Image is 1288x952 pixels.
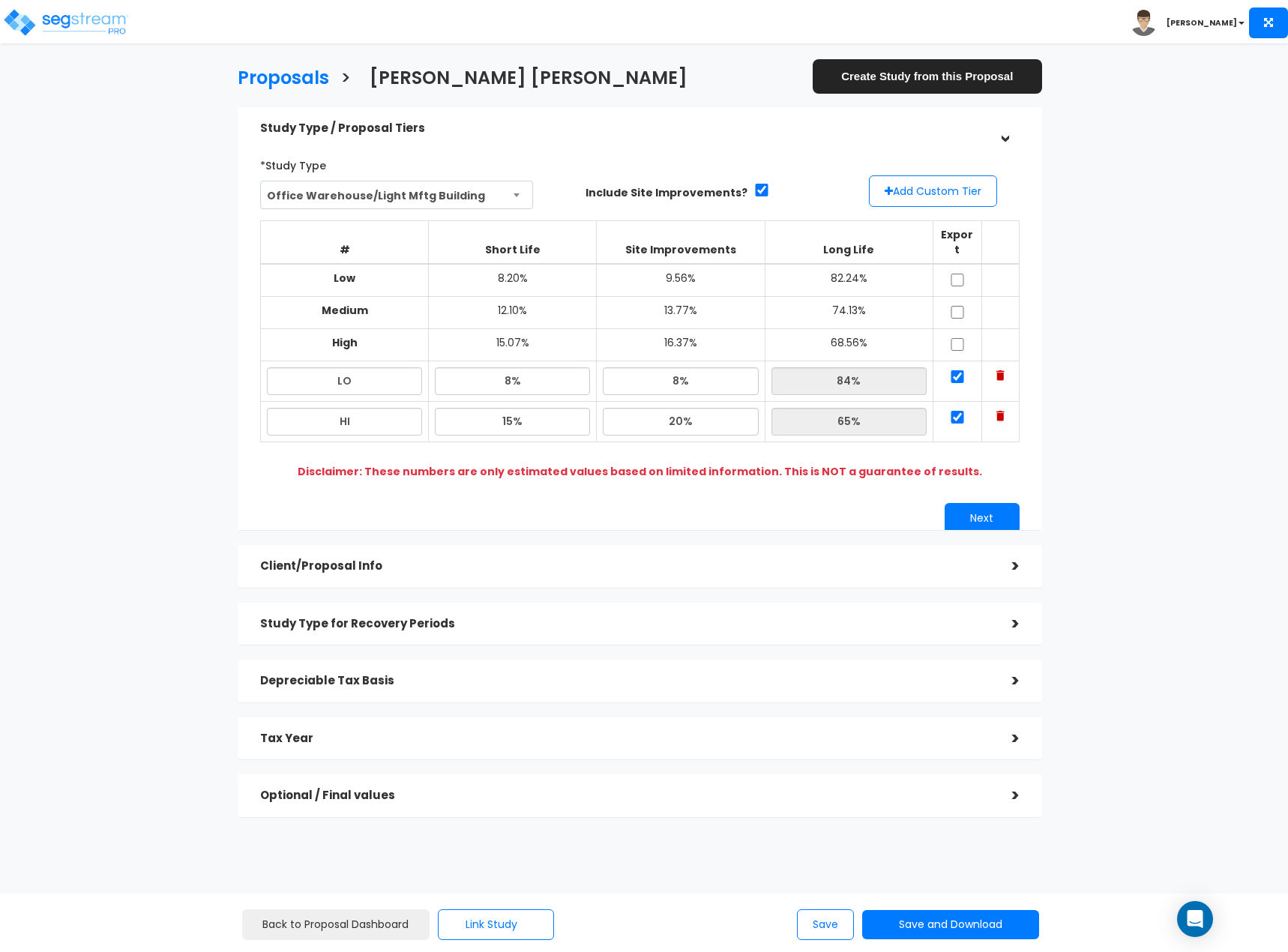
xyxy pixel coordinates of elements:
[990,612,1020,636] div: >
[260,560,990,573] h5: Client/Proposal Info
[429,221,597,265] th: Short Life
[990,727,1020,750] div: >
[765,329,933,361] td: 68.56%
[261,181,532,210] span: Office Warehouse/Light Mftg Building
[993,113,1016,143] div: >
[586,185,747,200] label: Include Site Improvements?
[996,370,1005,381] img: Trash Icon
[358,53,687,99] a: [PERSON_NAME] [PERSON_NAME]
[1167,17,1237,28] b: [PERSON_NAME]
[332,335,358,350] b: High
[945,503,1020,533] button: Next
[2,7,130,37] img: logo_pro_r.png
[1131,10,1157,36] img: avatar.png
[862,910,1039,939] button: Save and Download
[242,909,430,940] a: Back to Proposal Dashboard
[933,221,981,265] th: Export
[298,464,982,479] b: Disclaimer: These numbers are only estimated values based on limited information. This is NOT a g...
[765,264,933,297] td: 82.24%
[260,221,428,265] th: #
[238,68,329,91] h3: Proposals
[597,329,765,361] td: 16.37%
[260,122,990,135] h5: Study Type / Proposal Tiers
[597,264,765,297] td: 9.56%
[813,59,1042,93] a: Create Study from this Proposal
[765,221,933,265] th: Long Life
[260,675,990,687] h5: Depreciable Tax Basis
[990,784,1020,807] div: >
[1177,901,1213,937] div: Open Intercom Messenger
[340,68,351,91] h3: >
[429,264,597,297] td: 8.20%
[370,68,687,91] h3: [PERSON_NAME] [PERSON_NAME]
[597,221,765,265] th: Site Improvements
[334,271,355,286] b: Low
[429,297,597,329] td: 12.10%
[990,669,1020,693] div: >
[996,411,1005,421] img: Trash Icon
[226,53,329,99] a: Proposals
[260,732,990,745] h5: Tax Year
[597,297,765,329] td: 13.77%
[260,153,326,173] label: *Study Type
[869,175,997,207] button: Add Custom Tier
[260,789,990,802] h5: Optional / Final values
[765,297,933,329] td: 74.13%
[438,909,554,940] button: Link Study
[322,303,368,318] b: Medium
[429,329,597,361] td: 15.07%
[260,618,990,630] h5: Study Type for Recovery Periods
[797,909,854,940] button: Save
[990,555,1020,578] div: >
[260,181,533,209] span: Office Warehouse/Light Mftg Building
